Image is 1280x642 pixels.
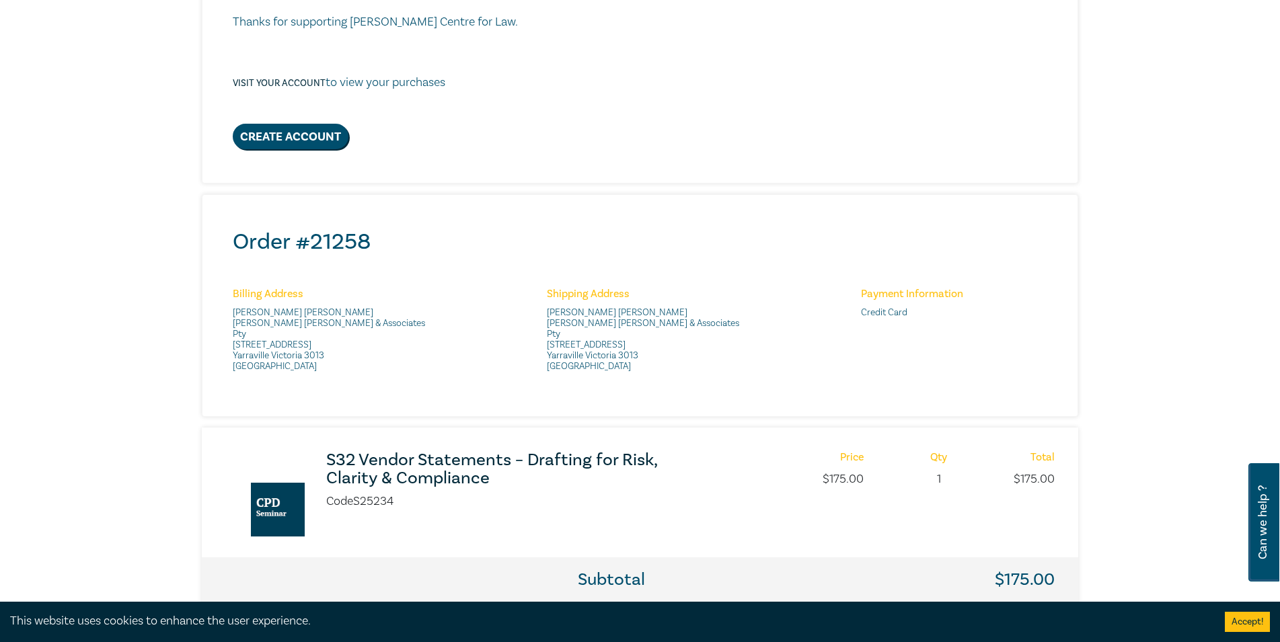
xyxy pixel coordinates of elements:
[233,307,426,318] span: [PERSON_NAME] [PERSON_NAME]
[10,612,1205,630] div: This website uses cookies to enhance the user experience.
[1256,471,1269,573] span: Can we help ?
[233,288,426,300] h6: Billing Address
[930,471,947,488] p: 1
[233,74,445,91] p: to view your purchases
[823,451,864,464] h6: Price
[547,307,740,318] span: [PERSON_NAME] [PERSON_NAME]
[233,77,326,89] a: Visit your account
[578,571,645,589] h3: Subtotal
[547,339,740,372] span: [STREET_ADDRESS] Yarraville Victoria 3013 [GEOGRAPHIC_DATA]
[1225,612,1270,632] button: Accept cookies
[861,307,1054,318] span: Credit Card
[823,471,864,488] p: $ 175.00
[233,339,426,372] span: [STREET_ADDRESS] Yarraville Victoria 3013 [GEOGRAPHIC_DATA]
[233,124,348,149] a: Create Account
[1014,471,1055,488] p: $ 175.00
[1014,451,1055,464] h6: Total
[326,493,393,510] li: Code S25234
[930,451,947,464] h6: Qty
[233,13,636,31] p: Thanks for supporting [PERSON_NAME] Centre for Law.
[547,288,740,300] h6: Shipping Address
[547,318,740,339] span: [PERSON_NAME] [PERSON_NAME] & Associates Pty
[326,451,683,487] a: S32 Vendor Statements – Drafting for Risk, Clarity & Compliance
[995,571,1055,589] h3: $ 175.00
[251,483,305,536] img: S32 Vendor Statements – Drafting for Risk, Clarity & Compliance
[861,288,1054,300] h6: Payment Information
[233,229,1054,255] h2: Order # 21258
[233,318,426,339] span: [PERSON_NAME] [PERSON_NAME] & Associates Pty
